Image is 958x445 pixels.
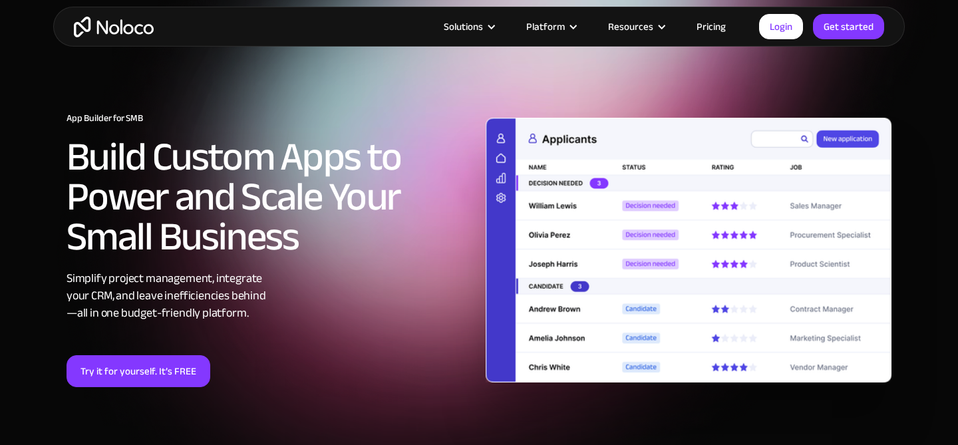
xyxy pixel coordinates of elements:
[608,18,653,35] div: Resources
[510,18,591,35] div: Platform
[74,17,154,37] a: home
[680,18,742,35] a: Pricing
[444,18,483,35] div: Solutions
[526,18,565,35] div: Platform
[67,113,472,124] h1: App Builder for SMB
[67,355,210,387] a: Try it for yourself. It’s FREE
[813,14,884,39] a: Get started
[591,18,680,35] div: Resources
[427,18,510,35] div: Solutions
[759,14,803,39] a: Login
[67,270,472,322] div: Simplify project management, integrate your CRM, and leave inefficiencies behind —all in one budg...
[67,137,472,257] h2: Build Custom Apps to Power and Scale Your Small Business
